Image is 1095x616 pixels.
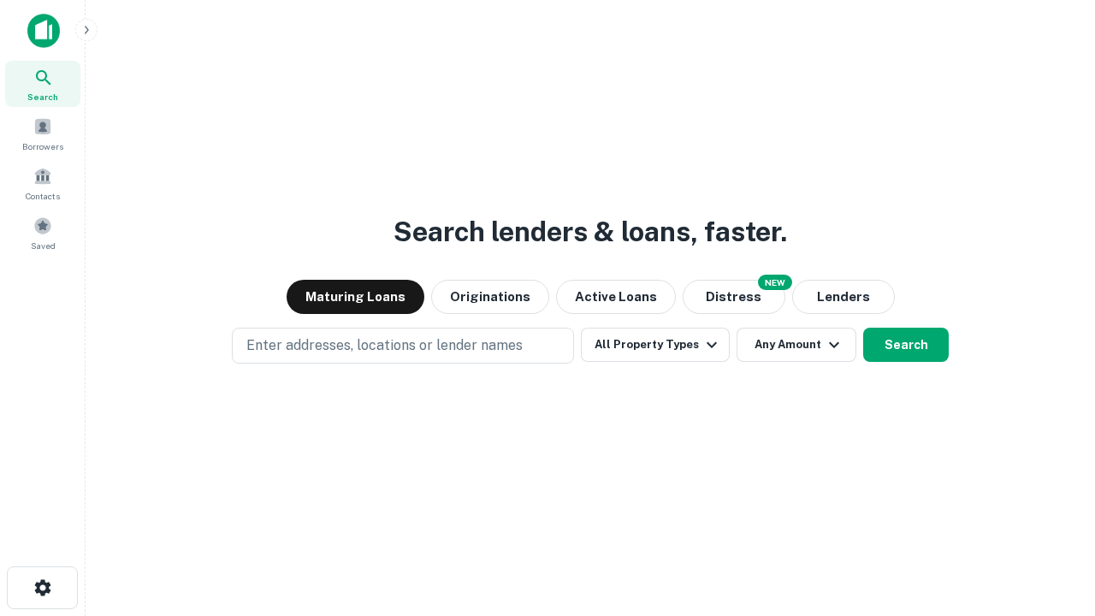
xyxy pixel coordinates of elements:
[683,280,785,314] button: Search distressed loans with lien and other non-mortgage details.
[26,189,60,203] span: Contacts
[5,210,80,256] a: Saved
[394,211,787,252] h3: Search lenders & loans, faster.
[246,335,523,356] p: Enter addresses, locations or lender names
[22,139,63,153] span: Borrowers
[5,110,80,157] a: Borrowers
[232,328,574,364] button: Enter addresses, locations or lender names
[863,328,949,362] button: Search
[792,280,895,314] button: Lenders
[27,90,58,104] span: Search
[758,275,792,290] div: NEW
[27,14,60,48] img: capitalize-icon.png
[737,328,856,362] button: Any Amount
[431,280,549,314] button: Originations
[5,61,80,107] a: Search
[556,280,676,314] button: Active Loans
[581,328,730,362] button: All Property Types
[1009,479,1095,561] iframe: Chat Widget
[5,160,80,206] a: Contacts
[287,280,424,314] button: Maturing Loans
[31,239,56,252] span: Saved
